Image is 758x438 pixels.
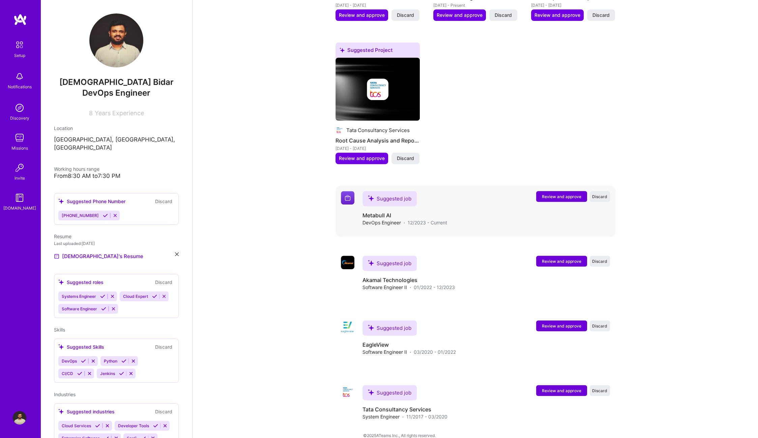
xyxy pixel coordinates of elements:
span: DevOps Engineer [82,88,150,98]
i: Reject [111,306,116,311]
img: Company logo [341,191,354,205]
div: Invite [14,175,25,182]
button: Discard [489,9,517,21]
img: logo [13,13,27,26]
img: Company logo [336,126,344,134]
span: 01/2022 - 12/2023 [414,284,455,291]
button: Review and approve [433,9,486,21]
div: Suggested job [362,256,417,271]
span: Python [104,358,117,364]
img: Invite [13,161,26,175]
i: icon SuggestedTeams [58,409,64,414]
h4: Akamai Technologies [362,276,455,284]
span: Discard [592,323,607,329]
button: Discard [153,197,174,205]
button: Review and approve [536,191,587,202]
div: Suggested Phone Number [58,198,125,205]
i: Reject [128,371,134,376]
div: Discovery [10,115,29,122]
button: Discard [391,153,419,164]
i: icon SuggestedTeams [368,260,374,266]
div: Suggested job [362,320,417,336]
div: Suggested job [362,385,417,400]
img: setup [12,38,27,52]
span: Discard [592,194,607,199]
button: Discard [590,191,610,202]
img: Company logo [341,320,354,334]
div: [DOMAIN_NAME] [3,205,36,212]
button: Review and approve [336,9,388,21]
span: Industries [54,392,76,397]
span: 12/2023 - Current [408,219,447,226]
span: 8 [89,109,93,117]
span: Jenkins [100,371,115,376]
i: Reject [87,371,92,376]
span: Discard [592,258,607,264]
span: Review and approve [542,388,581,394]
i: icon SuggestedTeams [58,279,64,285]
div: Missions [11,145,28,152]
i: icon SuggestedTeams [340,48,345,53]
span: Developer Tools [118,423,149,428]
button: Discard [590,256,610,267]
i: icon SuggestedTeams [368,195,374,201]
span: Cloud Expert [123,294,148,299]
img: User Avatar [89,13,143,67]
div: Suggested job [362,191,417,206]
button: Review and approve [536,256,587,267]
img: Company logo [341,256,354,269]
button: Review and approve [536,320,587,331]
button: Discard [590,320,610,331]
i: Accept [95,423,100,428]
a: User Avatar [11,411,28,425]
img: cover [336,58,420,121]
div: Suggested Skills [58,343,104,350]
span: DevOps Engineer [362,219,401,226]
div: [DATE] - Present [433,2,518,9]
div: Last uploaded: [DATE] [54,240,179,247]
h4: EagleView [362,341,456,348]
i: Accept [119,371,124,376]
img: Company logo [367,79,388,100]
button: Review and approve [531,9,584,21]
span: Discard [495,12,512,19]
span: Resume [54,233,71,239]
div: [DATE] - [DATE] [531,2,615,9]
h4: Tata Consultancy Services [362,406,447,413]
div: [DATE] - [DATE] [336,2,420,9]
i: Accept [81,358,86,364]
i: icon Close [175,252,179,256]
span: [DEMOGRAPHIC_DATA] Bidar [54,77,179,87]
span: · [402,413,404,420]
i: icon SuggestedTeams [58,344,64,350]
i: Accept [153,423,158,428]
img: teamwork [13,131,26,145]
img: Company logo [341,385,354,399]
i: Accept [121,358,126,364]
span: Review and approve [542,258,581,264]
img: bell [13,70,26,83]
span: Review and approve [437,12,483,19]
div: Suggested industries [58,408,115,415]
h4: Root Cause Analysis and Report Automation [336,136,420,145]
img: guide book [13,191,26,205]
span: · [404,219,405,226]
span: Years Experience [95,109,144,117]
i: icon SuggestedTeams [58,198,64,204]
i: Reject [163,423,168,428]
div: Location [54,125,179,132]
span: Discard [592,12,610,19]
button: Discard [153,408,174,415]
img: User Avatar [13,411,26,425]
i: Accept [101,306,106,311]
span: Review and approve [339,155,385,162]
i: icon SuggestedTeams [368,324,374,331]
i: icon SuggestedTeams [368,389,374,395]
i: Accept [152,294,157,299]
span: Review and approve [542,323,581,329]
span: Review and approve [339,12,385,19]
img: Resume [54,254,59,259]
div: Setup [14,52,25,59]
button: Discard [153,278,174,286]
span: CI/CD [62,371,73,376]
